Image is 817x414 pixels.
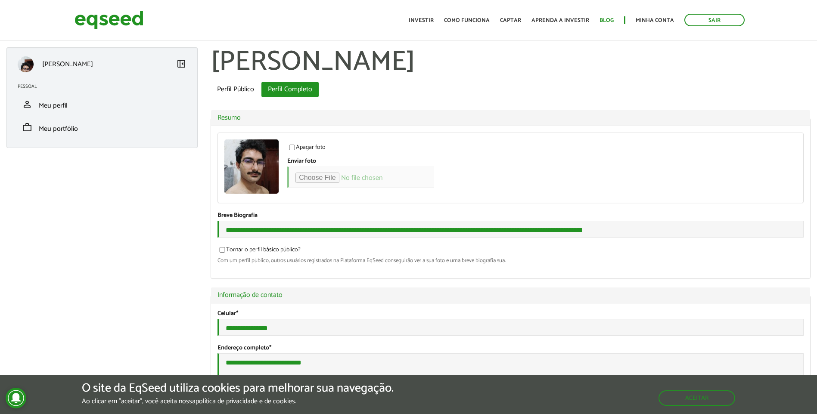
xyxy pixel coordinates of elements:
[409,18,434,23] a: Investir
[217,213,258,219] label: Breve Biografia
[261,82,319,97] a: Perfil Completo
[176,59,186,69] span: left_panel_close
[217,114,804,121] a: Resumo
[287,145,326,153] label: Apagar foto
[217,311,238,317] label: Celular
[22,122,32,133] span: work
[217,247,301,256] label: Tornar o perfil básico público?
[284,145,300,150] input: Apagar foto
[444,18,490,23] a: Como funciona
[82,397,394,405] p: Ao clicar em "aceitar", você aceita nossa .
[39,123,78,135] span: Meu portfólio
[287,158,316,164] label: Enviar foto
[18,99,186,109] a: personMeu perfil
[217,258,804,263] div: Com um perfil público, outros usuários registrados na Plataforma EqSeed conseguirão ver a sua fot...
[18,122,186,133] a: workMeu portfólio
[11,116,193,139] li: Meu portfólio
[269,343,271,353] span: Este campo é obrigatório.
[600,18,614,23] a: Blog
[18,84,193,89] h2: Pessoal
[684,14,745,26] a: Sair
[11,93,193,116] li: Meu perfil
[42,60,93,68] p: [PERSON_NAME]
[236,309,238,318] span: Este campo é obrigatório.
[211,82,261,97] a: Perfil Público
[75,9,143,31] img: EqSeed
[500,18,521,23] a: Captar
[196,398,295,405] a: política de privacidade e de cookies
[82,382,394,395] h5: O site da EqSeed utiliza cookies para melhorar sua navegação.
[39,100,68,111] span: Meu perfil
[217,292,804,299] a: Informação de contato
[211,47,811,77] h1: [PERSON_NAME]
[224,139,279,194] a: Ver perfil do usuário.
[176,59,186,71] a: Colapsar menu
[217,345,271,351] label: Endereço completo
[22,99,32,109] span: person
[224,139,279,194] img: Foto de Lucas Barbosa Borges Cardoso
[659,390,735,406] button: Aceitar
[636,18,674,23] a: Minha conta
[531,18,589,23] a: Aprenda a investir
[214,247,230,253] input: Tornar o perfil básico público?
